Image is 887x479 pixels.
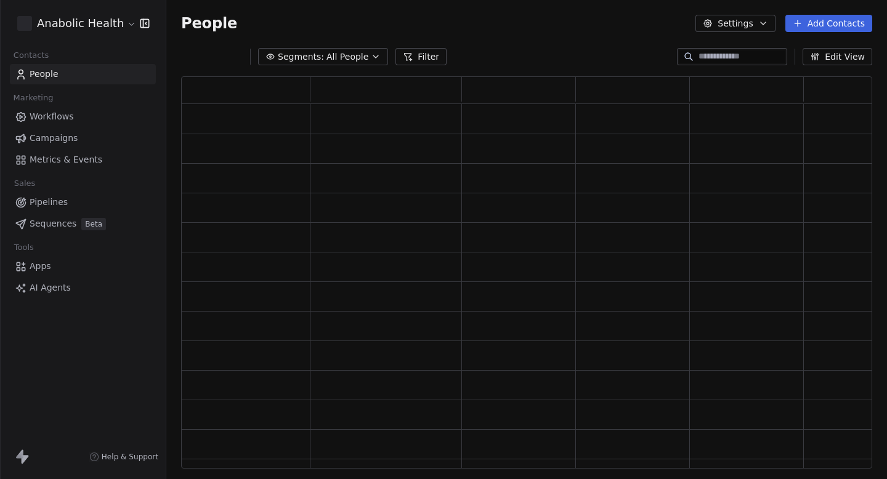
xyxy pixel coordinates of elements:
[278,50,324,63] span: Segments:
[785,15,872,32] button: Add Contacts
[30,281,71,294] span: AI Agents
[181,14,237,33] span: People
[395,48,447,65] button: Filter
[89,452,158,462] a: Help & Support
[326,50,368,63] span: All People
[81,218,106,230] span: Beta
[10,64,156,84] a: People
[10,150,156,170] a: Metrics & Events
[15,13,131,34] button: Anabolic Health
[8,46,54,65] span: Contacts
[803,48,872,65] button: Edit View
[9,174,41,193] span: Sales
[9,238,39,257] span: Tools
[102,452,158,462] span: Help & Support
[30,260,51,273] span: Apps
[30,196,68,209] span: Pipelines
[10,128,156,148] a: Campaigns
[8,89,59,107] span: Marketing
[10,278,156,298] a: AI Agents
[30,132,78,145] span: Campaigns
[37,15,124,31] span: Anabolic Health
[30,110,74,123] span: Workflows
[30,217,76,230] span: Sequences
[30,153,102,166] span: Metrics & Events
[695,15,775,32] button: Settings
[30,68,59,81] span: People
[10,107,156,127] a: Workflows
[10,192,156,212] a: Pipelines
[10,214,156,234] a: SequencesBeta
[10,256,156,276] a: Apps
